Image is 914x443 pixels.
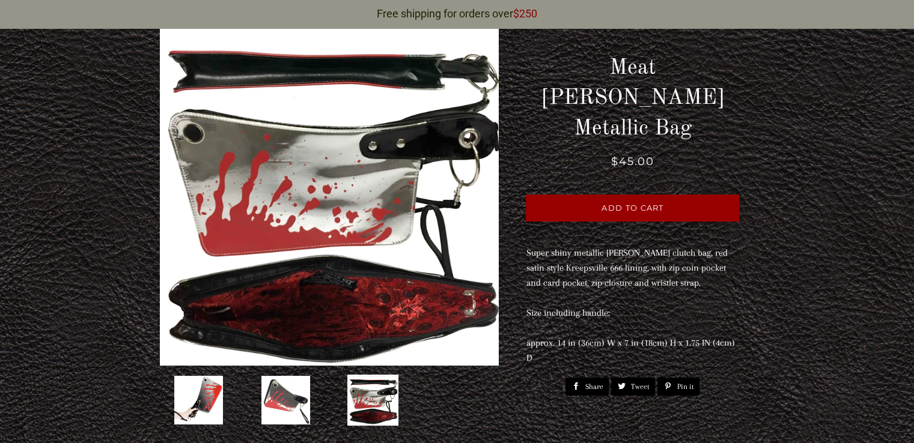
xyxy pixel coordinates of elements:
p: Size including handle: [526,306,739,321]
p: approx. 14 in (36cm) W x 7 in (18cm) H x 1.75 IN (4cm) D [526,336,739,366]
p: Super shiny metallic [PERSON_NAME] clutch bag, red satin style Kreepsville 666 lining, with zip c... [526,246,739,291]
span: Pin it [677,378,699,396]
span: $45.00 [611,155,654,168]
h1: Meat [PERSON_NAME] Metallic Bag [526,53,739,144]
span: $ [513,7,519,20]
img: Meat Cleaver Metallic Bag [260,375,311,426]
span: Share [585,378,609,396]
button: Add to Cart [526,194,739,221]
span: Tweet [630,378,655,396]
img: Meat Cleaver Metallic Bag [173,375,224,426]
img: Meat Cleaver Metallic Bag [347,375,398,426]
span: 250 [519,7,537,20]
span: Add to Cart [602,203,663,212]
img: Meat Cleaver Metallic Bag [160,26,499,366]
